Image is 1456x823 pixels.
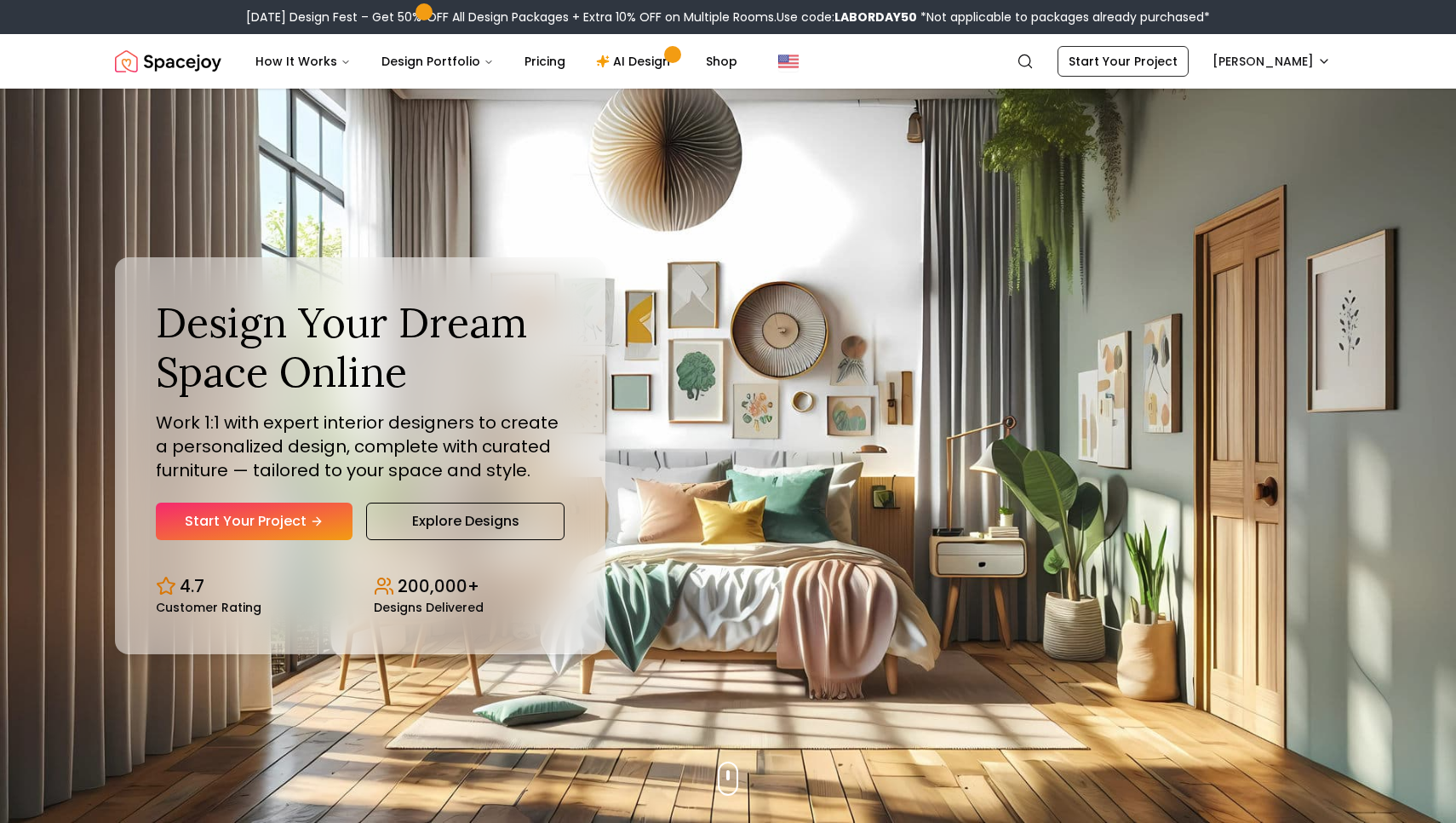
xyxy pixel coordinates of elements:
b: LABORDAY50 [834,9,917,26]
a: Start Your Project [156,503,353,540]
button: How It Works [242,44,364,78]
div: [DATE] Design Fest – Get 50% OFF All Design Packages + Extra 10% OFF on Multiple Rooms. [246,9,1210,26]
img: United States [778,51,799,72]
p: 200,000+ [398,574,479,598]
a: AI Design [582,44,689,78]
button: [PERSON_NAME] [1202,46,1341,77]
a: Shop [692,44,751,78]
h1: Design Your Dream Space Online [156,298,565,396]
small: Designs Delivered [374,601,484,613]
p: 4.7 [180,574,204,598]
button: Design Portfolio [368,44,507,78]
a: Start Your Project [1058,46,1189,77]
a: Spacejoy [115,44,221,78]
a: Pricing [511,44,579,78]
a: Explore Designs [366,503,565,540]
img: Spacejoy Logo [115,44,221,78]
nav: Global [115,34,1341,89]
p: Work 1:1 with expert interior designers to create a personalized design, complete with curated fu... [156,411,565,482]
div: Design stats [156,561,565,613]
span: Use code: [777,9,917,26]
small: Customer Rating [156,601,261,613]
nav: Main [242,44,751,78]
span: *Not applicable to packages already purchased* [917,9,1210,26]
